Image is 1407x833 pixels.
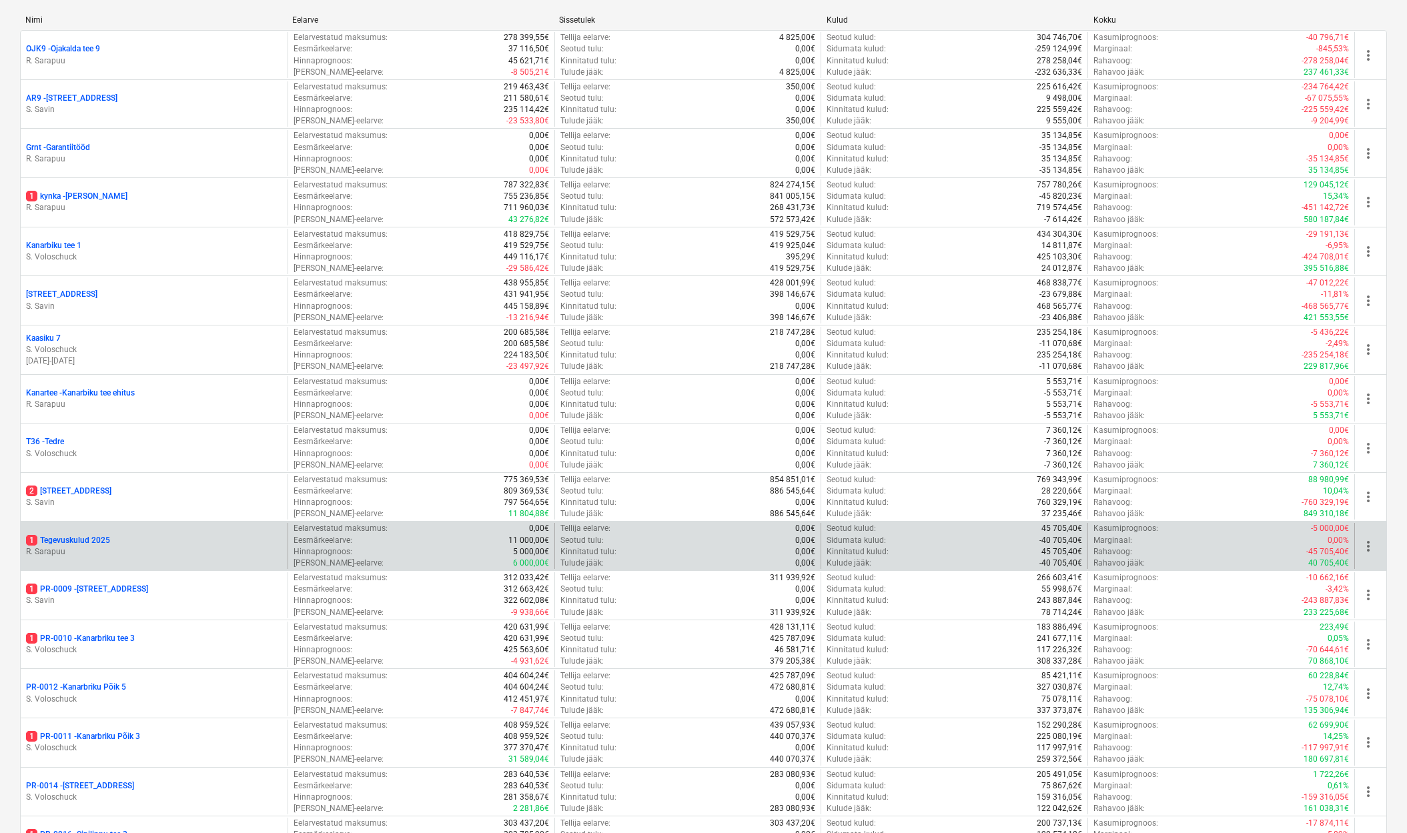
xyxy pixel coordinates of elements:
[1037,251,1082,263] p: 425 103,30€
[508,43,549,55] p: 37 116,50€
[1302,81,1349,93] p: -234 764,42€
[1360,440,1376,456] span: more_vert
[504,240,549,251] p: 419 529,75€
[1093,104,1132,115] p: Rahavoog :
[559,15,815,25] div: Sissetulek
[827,179,876,191] p: Seotud kulud :
[827,202,889,213] p: Kinnitatud kulud :
[26,731,282,754] div: 1PR-0011 -Kanarbriku Põik 3S. Voloschuck
[26,780,134,792] p: PR-0014 - [STREET_ADDRESS]
[506,361,549,372] p: -23 497,92€
[560,240,604,251] p: Seotud tulu :
[1037,349,1082,361] p: 235 254,18€
[795,349,815,361] p: 0,00€
[26,436,64,448] p: T36 - Tedre
[560,142,604,153] p: Seotud tulu :
[1039,338,1082,349] p: -11 070,68€
[26,633,282,656] div: 1PR-0010 -Kanarbriku tee 3S. Voloschuck
[1360,341,1376,357] span: more_vert
[294,191,352,202] p: Eesmärkeelarve :
[1041,240,1082,251] p: 14 811,87€
[1039,361,1082,372] p: -11 070,68€
[26,142,90,153] p: Grnt - Garantiitööd
[560,338,604,349] p: Seotud tulu :
[26,289,282,311] div: [STREET_ADDRESS]S. Savin
[511,67,549,78] p: -8 505,21€
[26,251,282,263] p: S. Voloschuck
[1360,587,1376,603] span: more_vert
[294,277,388,289] p: Eelarvestatud maksumus :
[26,301,282,312] p: S. Savin
[529,153,549,165] p: 0,00€
[795,55,815,67] p: 0,00€
[1093,179,1158,191] p: Kasumiprognoos :
[294,32,388,43] p: Eelarvestatud maksumus :
[1093,229,1158,240] p: Kasumiprognoos :
[294,130,388,141] p: Eelarvestatud maksumus :
[26,436,282,459] div: T36 -TedreS. Voloschuck
[560,229,610,240] p: Tellija eelarve :
[504,81,549,93] p: 219 463,43€
[1093,130,1158,141] p: Kasumiprognoos :
[827,104,889,115] p: Kinnitatud kulud :
[827,263,871,274] p: Kulude jääk :
[1039,142,1082,153] p: -35 134,85€
[26,584,148,595] p: PR-0009 - [STREET_ADDRESS]
[827,214,871,225] p: Kulude jääk :
[26,387,282,410] div: Kanartee -Kanarbiku tee ehitusR. Sarapuu
[560,191,604,202] p: Seotud tulu :
[1360,145,1376,161] span: more_vert
[26,742,282,754] p: S. Voloschuck
[1360,194,1376,210] span: more_vert
[26,584,282,606] div: 1PR-0009 -[STREET_ADDRESS]S. Savin
[1304,67,1349,78] p: 237 461,33€
[504,32,549,43] p: 278 399,55€
[827,240,886,251] p: Sidumata kulud :
[795,338,815,349] p: 0,00€
[795,43,815,55] p: 0,00€
[26,682,282,704] div: PR-0012 -Kanarbriku Põik 5S. Voloschuck
[294,55,352,67] p: Hinnaprognoos :
[26,535,110,546] p: Tegevuskulud 2025
[1093,32,1158,43] p: Kasumiprognoos :
[1093,55,1132,67] p: Rahavoog :
[1360,489,1376,505] span: more_vert
[1093,67,1145,78] p: Rahavoo jääk :
[1037,179,1082,191] p: 757 780,26€
[770,240,815,251] p: 419 925,04€
[294,240,352,251] p: Eesmärkeelarve :
[1302,55,1349,67] p: -278 258,04€
[795,301,815,312] p: 0,00€
[26,486,37,496] span: 2
[1039,165,1082,176] p: -35 134,85€
[26,486,282,508] div: 2[STREET_ADDRESS]S. Savin
[560,312,604,323] p: Tulude jääk :
[26,633,37,644] span: 1
[827,191,886,202] p: Sidumata kulud :
[26,731,37,742] span: 1
[1039,312,1082,323] p: -23 406,88€
[795,104,815,115] p: 0,00€
[770,191,815,202] p: 841 005,15€
[560,179,610,191] p: Tellija eelarve :
[529,130,549,141] p: 0,00€
[26,546,282,558] p: R. Sarapuu
[1093,301,1132,312] p: Rahavoog :
[1037,55,1082,67] p: 278 258,04€
[1037,32,1082,43] p: 304 746,70€
[506,312,549,323] p: -13 216,94€
[1321,289,1349,300] p: -11,81%
[1311,115,1349,127] p: -9 204,99€
[26,43,282,66] div: OJK9 -Ojakalda tee 9R. Sarapuu
[26,780,282,803] div: PR-0014 -[STREET_ADDRESS]S. Voloschuck
[1093,153,1132,165] p: Rahavoog :
[506,115,549,127] p: -23 533,80€
[1093,338,1132,349] p: Marginaal :
[560,165,604,176] p: Tulude jääk :
[1304,361,1349,372] p: 229 817,96€
[1302,349,1349,361] p: -235 254,18€
[294,289,352,300] p: Eesmärkeelarve :
[827,165,871,176] p: Kulude jääk :
[1360,391,1376,407] span: more_vert
[1302,251,1349,263] p: -424 708,01€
